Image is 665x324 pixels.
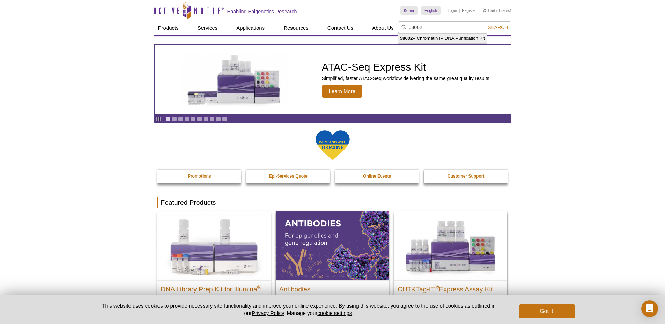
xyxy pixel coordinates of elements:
[322,85,363,98] span: Learn More
[486,24,510,30] button: Search
[209,116,215,122] a: Go to slide 8
[246,170,331,183] a: Epi-Services Quote
[435,284,439,290] sup: ®
[172,116,177,122] a: Go to slide 2
[188,174,211,179] strong: Promotions
[394,211,507,317] a: CUT&Tag-IT® Express Assay Kit CUT&Tag-IT®Express Assay Kit Less variable and higher-throughput ge...
[317,310,352,316] button: cookie settings
[191,116,196,122] a: Go to slide 5
[227,8,297,15] h2: Enabling Epigenetics Research
[322,75,489,81] p: Simplified, faster ATAC-Seq workflow delivering the same great quality results
[165,116,171,122] a: Go to slide 1
[269,174,308,179] strong: Epi-Services Quote
[448,8,457,13] a: Login
[335,170,420,183] a: Online Events
[315,130,350,161] img: We Stand With Ukraine
[222,116,227,122] a: Go to slide 10
[157,170,242,183] a: Promotions
[448,174,484,179] strong: Customer Support
[197,116,202,122] a: Go to slide 6
[184,116,190,122] a: Go to slide 4
[394,211,507,280] img: CUT&Tag-IT® Express Assay Kit
[488,24,508,30] span: Search
[276,211,389,280] img: All Antibodies
[252,310,284,316] a: Privacy Policy
[155,45,511,114] a: ATAC-Seq Express Kit ATAC-Seq Express Kit Simplified, faster ATAC-Seq workflow delivering the sam...
[257,284,261,290] sup: ®
[400,36,413,41] strong: 58002
[156,116,161,122] a: Toggle autoplay
[154,21,183,35] a: Products
[400,6,418,15] a: Korea
[161,282,267,293] h2: DNA Library Prep Kit for Illumina
[232,21,269,35] a: Applications
[193,21,222,35] a: Services
[216,116,221,122] a: Go to slide 9
[322,62,489,72] h2: ATAC-Seq Express Kit
[641,300,658,317] div: Open Intercom Messenger
[363,174,391,179] strong: Online Events
[279,282,385,293] h2: Antibodies
[157,197,508,208] h2: Featured Products
[424,170,508,183] a: Customer Support
[323,21,357,35] a: Contact Us
[421,6,441,15] a: English
[483,8,495,13] a: Cart
[90,302,508,317] p: This website uses cookies to provide necessary site functionality and improve your online experie...
[398,282,504,293] h2: CUT&Tag-IT Express Assay Kit
[398,21,511,33] input: Keyword, Cat. No.
[203,116,208,122] a: Go to slide 7
[276,211,389,317] a: All Antibodies Antibodies Application-tested antibodies for ChIP, CUT&Tag, and CUT&RUN.
[483,8,486,12] img: Your Cart
[398,34,487,43] li: – Chromatin IP DNA Purification Kit
[519,304,575,318] button: Got it!
[177,53,292,106] img: ATAC-Seq Express Kit
[483,6,511,15] li: (0 items)
[178,116,183,122] a: Go to slide 3
[279,21,313,35] a: Resources
[368,21,398,35] a: About Us
[462,8,476,13] a: Register
[155,45,511,114] article: ATAC-Seq Express Kit
[157,211,271,280] img: DNA Library Prep Kit for Illumina
[459,6,460,15] li: |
